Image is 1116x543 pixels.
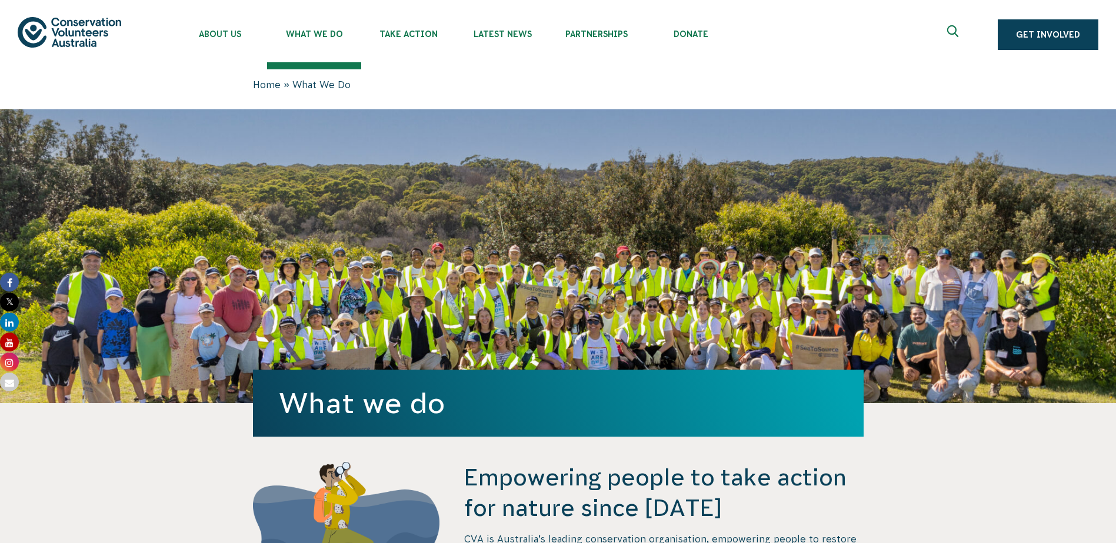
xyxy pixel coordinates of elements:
[464,462,863,523] h4: Empowering people to take action for nature since [DATE]
[18,17,121,47] img: logo.svg
[292,79,351,90] span: What We Do
[998,19,1098,50] a: Get Involved
[173,29,267,39] span: About Us
[644,29,738,39] span: Donate
[947,25,962,44] span: Expand search box
[284,79,289,90] span: »
[549,29,644,39] span: Partnerships
[361,29,455,39] span: Take Action
[253,79,281,90] a: Home
[279,387,838,419] h1: What we do
[455,29,549,39] span: Latest News
[267,29,361,39] span: What We Do
[940,21,968,49] button: Expand search box Close search box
